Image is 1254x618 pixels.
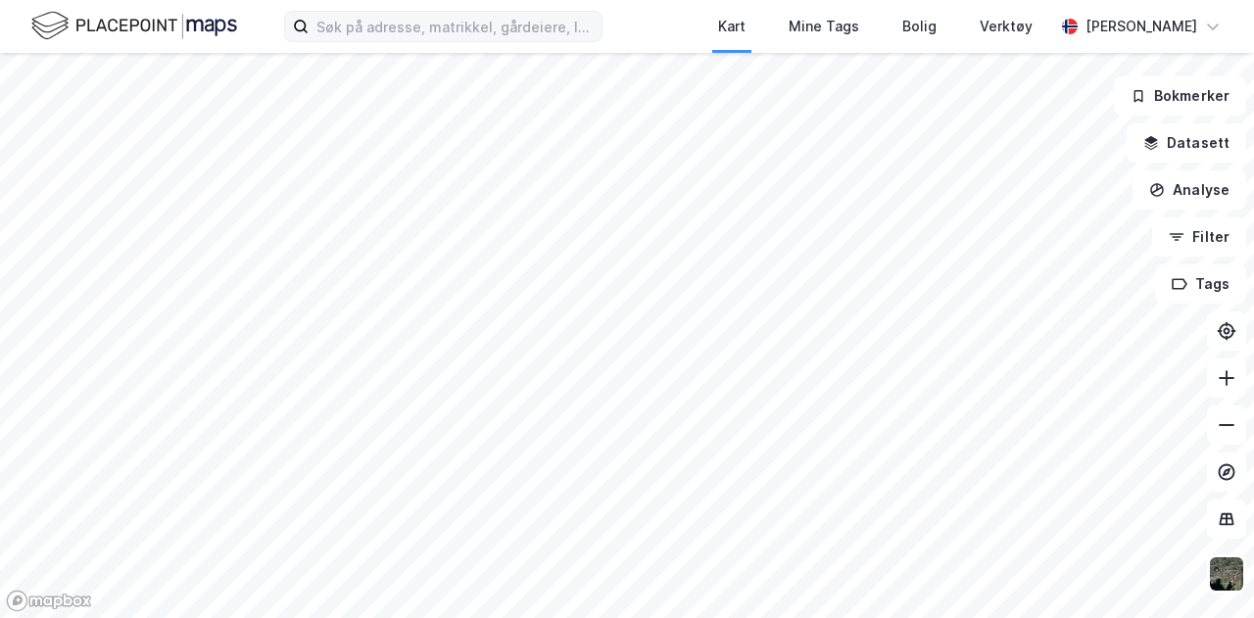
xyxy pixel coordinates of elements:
[1085,15,1197,38] div: [PERSON_NAME]
[6,590,92,612] a: Mapbox homepage
[1127,123,1246,163] button: Datasett
[1156,524,1254,618] iframe: Chat Widget
[1114,76,1246,116] button: Bokmerker
[309,12,602,41] input: Søk på adresse, matrikkel, gårdeiere, leietakere eller personer
[980,15,1033,38] div: Verktøy
[1133,170,1246,210] button: Analyse
[1156,524,1254,618] div: Kontrollprogram for chat
[31,9,237,43] img: logo.f888ab2527a4732fd821a326f86c7f29.svg
[902,15,937,38] div: Bolig
[1155,264,1246,304] button: Tags
[789,15,859,38] div: Mine Tags
[1152,217,1246,257] button: Filter
[718,15,746,38] div: Kart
